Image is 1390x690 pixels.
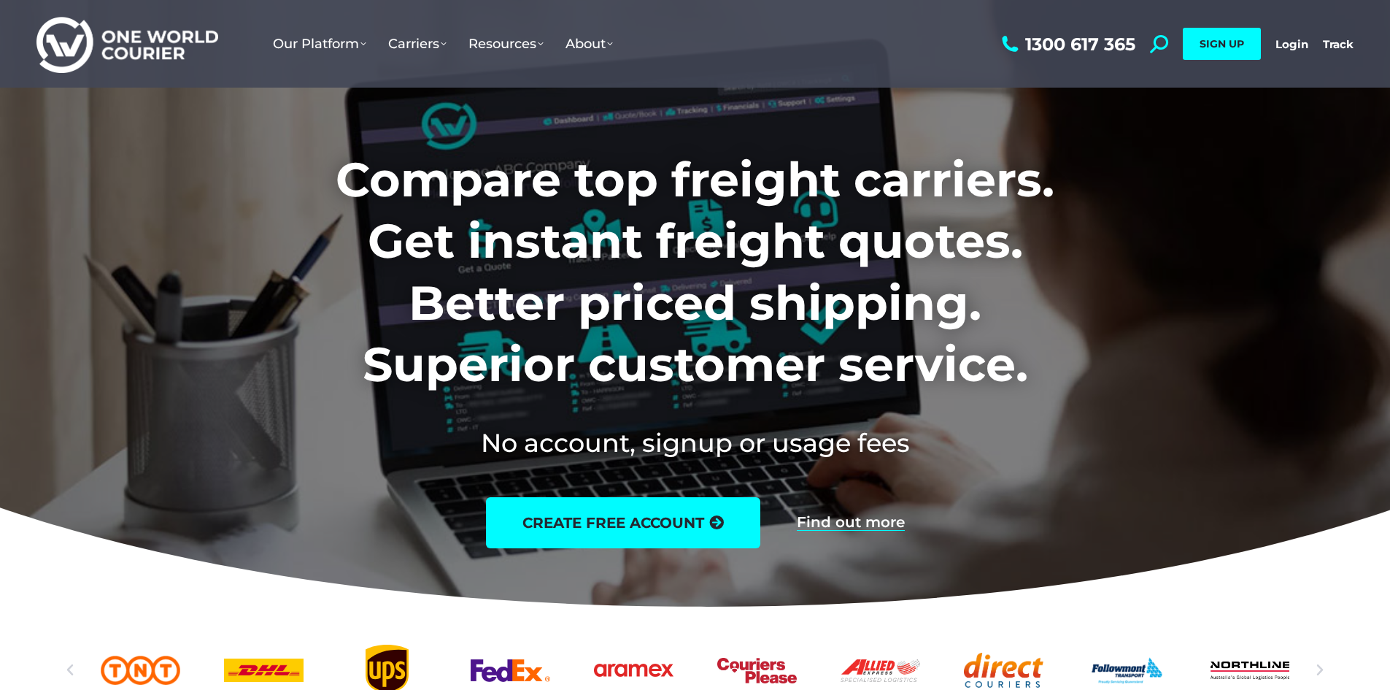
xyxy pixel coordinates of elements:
a: Our Platform [262,21,377,66]
span: Carriers [388,36,447,52]
span: SIGN UP [1200,37,1244,50]
span: Our Platform [273,36,366,52]
a: Find out more [797,515,905,531]
a: Carriers [377,21,457,66]
a: Track [1323,37,1354,51]
a: create free account [486,497,760,548]
a: SIGN UP [1183,28,1261,60]
a: Resources [457,21,555,66]
h1: Compare top freight carriers. Get instant freight quotes. Better priced shipping. Superior custom... [239,149,1151,396]
h2: No account, signup or usage fees [239,425,1151,461]
span: About [565,36,613,52]
a: About [555,21,624,66]
span: Resources [468,36,544,52]
a: Login [1275,37,1308,51]
img: One World Courier [36,15,218,74]
a: 1300 617 365 [998,35,1135,53]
